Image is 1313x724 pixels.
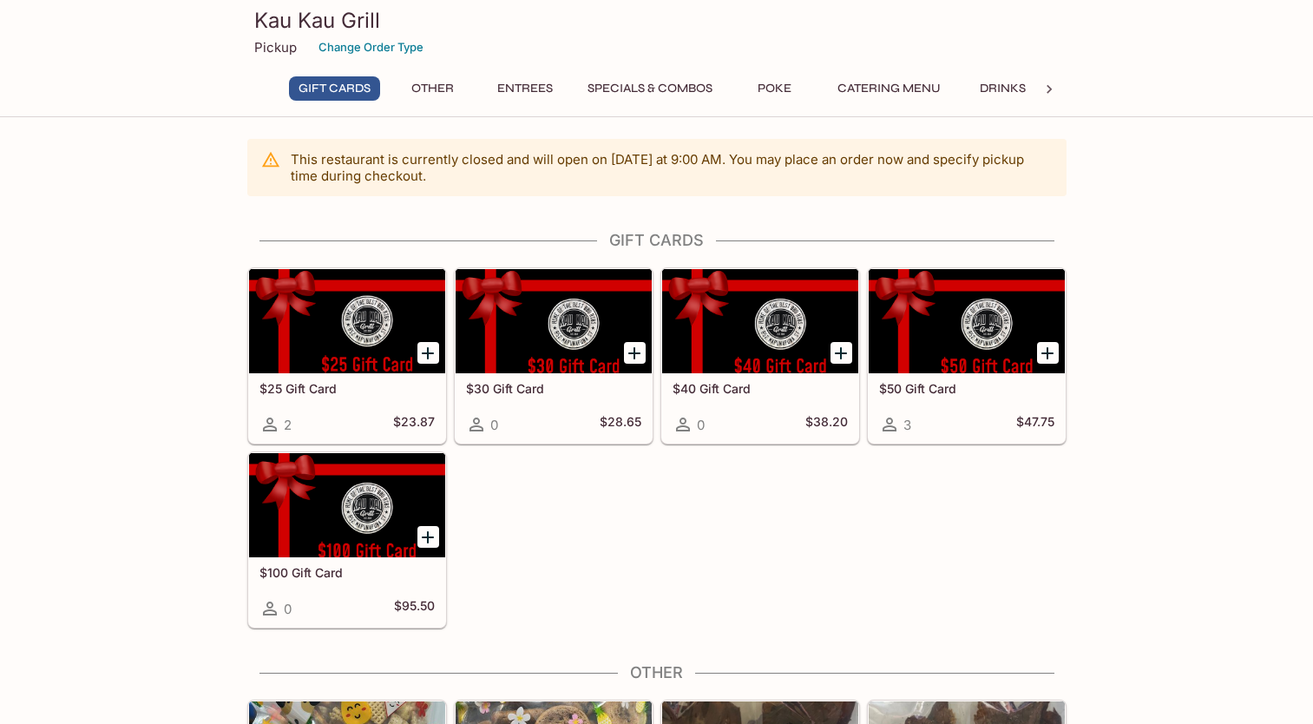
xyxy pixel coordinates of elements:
div: $25 Gift Card [249,269,445,373]
h4: Other [247,663,1067,682]
button: Specials & Combos [578,76,722,101]
a: $100 Gift Card0$95.50 [248,452,446,628]
a: $25 Gift Card2$23.87 [248,268,446,444]
button: Add $50 Gift Card [1037,342,1059,364]
span: 0 [284,601,292,617]
a: $40 Gift Card0$38.20 [661,268,859,444]
button: Add $100 Gift Card [417,526,439,548]
div: $30 Gift Card [456,269,652,373]
h5: $23.87 [393,414,435,435]
h5: $100 Gift Card [259,565,435,580]
button: Catering Menu [828,76,950,101]
button: Add $25 Gift Card [417,342,439,364]
a: $50 Gift Card3$47.75 [868,268,1066,444]
button: Change Order Type [311,34,431,61]
div: $40 Gift Card [662,269,858,373]
h5: $25 Gift Card [259,381,435,396]
span: 3 [903,417,911,433]
span: 0 [490,417,498,433]
h5: $38.20 [805,414,848,435]
span: 0 [697,417,705,433]
p: This restaurant is currently closed and will open on [DATE] at 9:00 AM . You may place an order n... [291,151,1053,184]
h5: $40 Gift Card [673,381,848,396]
button: Other [394,76,472,101]
button: Add $30 Gift Card [624,342,646,364]
div: $100 Gift Card [249,453,445,557]
button: Poke [736,76,814,101]
h5: $95.50 [394,598,435,619]
p: Pickup [254,39,297,56]
button: Gift Cards [289,76,380,101]
a: $30 Gift Card0$28.65 [455,268,653,444]
h5: $28.65 [600,414,641,435]
h5: $50 Gift Card [879,381,1054,396]
button: Drinks [964,76,1042,101]
button: Entrees [486,76,564,101]
button: Add $40 Gift Card [830,342,852,364]
h4: Gift Cards [247,231,1067,250]
span: 2 [284,417,292,433]
h5: $47.75 [1016,414,1054,435]
h5: $30 Gift Card [466,381,641,396]
h3: Kau Kau Grill [254,7,1060,34]
div: $50 Gift Card [869,269,1065,373]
